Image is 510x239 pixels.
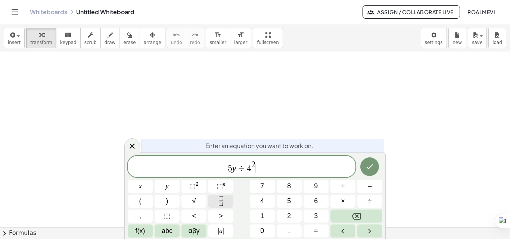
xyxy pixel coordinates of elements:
button: new [448,28,466,48]
span: 2 [251,161,255,169]
button: 2 [277,210,302,223]
span: arrange [144,40,161,45]
button: Square root [181,195,206,208]
span: save [472,40,482,45]
span: √ [192,196,196,206]
span: 5 [287,196,291,206]
i: format_size [237,31,244,40]
button: Absolute value [208,224,233,238]
button: Minus [357,180,382,193]
button: . [277,224,302,238]
button: y [155,180,180,193]
button: x [128,180,153,193]
button: , [128,210,153,223]
span: ( [139,196,142,206]
span: 6 [314,196,318,206]
button: ) [155,195,180,208]
button: Greater than [208,210,233,223]
span: | [218,227,220,235]
button: Times [330,195,355,208]
button: 5 [277,195,302,208]
span: y [166,181,169,191]
span: < [192,211,196,221]
button: arrange [140,28,165,48]
button: Greek alphabet [181,224,206,238]
span: x [139,181,142,191]
span: 5 [228,164,232,173]
button: Backspace [330,210,382,223]
button: Toggle navigation [9,6,21,18]
button: 1 [250,210,275,223]
span: 0 [260,226,264,236]
span: . [288,226,290,236]
span: new [453,40,462,45]
span: αβγ [189,226,200,236]
span: a [218,226,224,236]
span: 7 [260,181,264,191]
button: settings [421,28,447,48]
button: erase [119,28,140,48]
button: insert [4,28,25,48]
span: , [139,211,141,221]
i: redo [192,31,199,40]
span: transform [30,40,52,45]
button: 6 [304,195,329,208]
span: redo [190,40,200,45]
span: ÷ [368,196,372,206]
button: Divide [357,195,382,208]
span: 2 [287,211,291,221]
sup: n [223,181,226,187]
var: y [232,163,236,173]
button: load [488,28,506,48]
button: keyboardkeypad [56,28,81,48]
span: | [223,227,224,235]
button: Plus [330,180,355,193]
span: load [492,40,502,45]
button: Equals [304,224,329,238]
button: Fraction [208,195,233,208]
button: 3 [304,210,329,223]
span: 4 [247,164,251,173]
span: fullscreen [257,40,279,45]
span: Assign / Collaborate Live [369,9,454,15]
span: 9 [314,181,318,191]
button: Squared [181,180,206,193]
button: save [468,28,487,48]
button: Placeholder [155,210,180,223]
span: abc [162,226,172,236]
button: Assign / Collaborate Live [363,5,460,19]
span: undo [171,40,182,45]
button: 8 [277,180,302,193]
span: scrub [84,40,97,45]
button: Less than [181,210,206,223]
span: – [368,181,371,191]
span: ⬚ [217,182,223,190]
span: larger [234,40,247,45]
button: Functions [128,224,153,238]
span: draw [105,40,116,45]
button: fullscreen [253,28,283,48]
button: 0 [250,224,275,238]
i: format_size [214,31,221,40]
span: ) [166,196,168,206]
span: + [341,181,345,191]
span: × [341,196,345,206]
span: 1 [260,211,264,221]
button: format_sizelarger [230,28,251,48]
a: Whiteboards [30,8,67,16]
span: 8 [287,181,291,191]
i: keyboard [65,31,72,40]
button: transform [26,28,56,48]
span: = [314,226,318,236]
span: > [219,211,223,221]
button: Right arrow [357,224,382,238]
span: keypad [60,40,77,45]
span: 3 [314,211,318,221]
button: Left arrow [330,224,355,238]
button: Done [360,157,379,176]
span: smaller [210,40,226,45]
button: draw [100,28,120,48]
button: format_sizesmaller [206,28,230,48]
button: scrub [80,28,101,48]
